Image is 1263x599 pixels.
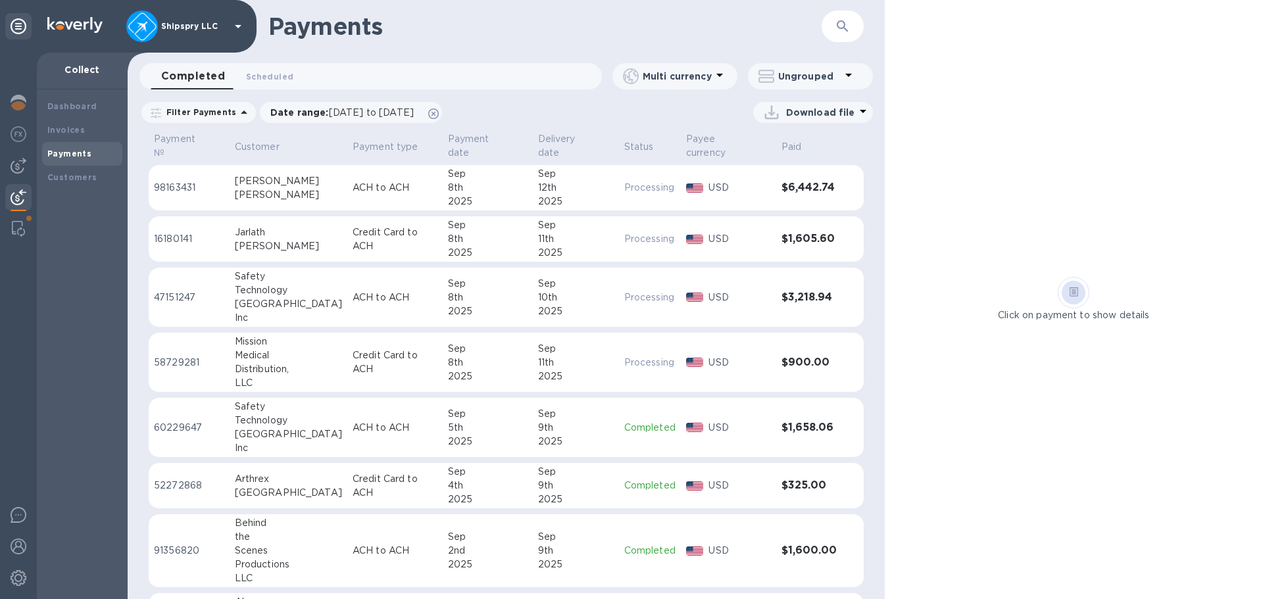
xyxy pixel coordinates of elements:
div: 8th [448,356,528,370]
img: Foreign exchange [11,126,26,142]
span: Completed [161,67,225,85]
div: Unpin categories [5,13,32,39]
div: 8th [448,232,528,246]
p: ACH to ACH [353,421,437,435]
p: Delivery date [538,132,597,160]
div: 2025 [448,492,528,506]
div: 4th [448,479,528,492]
div: Medical [235,348,342,362]
div: 2025 [448,195,528,208]
p: Completed [624,479,676,492]
p: Multi currency [643,70,712,83]
div: Sep [538,342,614,356]
div: 11th [538,356,614,370]
div: Sep [448,530,528,544]
p: USD [708,544,770,558]
div: Arthrex [235,472,342,486]
div: [GEOGRAPHIC_DATA] [235,427,342,441]
img: USD [686,183,704,193]
img: USD [686,423,704,432]
p: Credit Card to ACH [353,226,437,253]
p: Ungrouped [778,70,841,83]
div: 2025 [538,195,614,208]
div: Productions [235,558,342,571]
p: USD [708,421,770,435]
div: 2025 [538,304,614,318]
div: Technology [235,283,342,297]
div: 2025 [538,558,614,571]
img: USD [686,235,704,244]
p: Completed [624,544,676,558]
div: 11th [538,232,614,246]
p: Download file [786,106,855,119]
p: 52272868 [154,479,224,492]
div: Sep [448,167,528,181]
div: 2025 [538,370,614,383]
b: Dashboard [47,101,97,111]
div: 10th [538,291,614,304]
p: Payee currency [686,132,754,160]
p: 98163431 [154,181,224,195]
p: Processing [624,291,676,304]
div: Safety [235,400,342,414]
div: 5th [448,421,528,435]
p: Processing [624,356,676,370]
span: Paid [781,140,819,154]
div: [PERSON_NAME] [235,239,342,253]
div: Distribution, [235,362,342,376]
span: Payment type [353,140,435,154]
p: ACH to ACH [353,544,437,558]
p: USD [708,232,770,246]
div: Sep [538,167,614,181]
div: 2025 [448,304,528,318]
div: 2025 [538,246,614,260]
p: Payment date [448,132,510,160]
div: Sep [448,218,528,232]
div: 2025 [538,492,614,506]
div: Sep [448,342,528,356]
div: Sep [538,465,614,479]
p: USD [708,291,770,304]
div: Date range:[DATE] to [DATE] [260,102,442,123]
div: Safety [235,270,342,283]
div: 8th [448,181,528,195]
h3: $1,658.06 [781,421,837,434]
p: Collect [47,63,117,76]
p: Payment type [353,140,418,154]
span: Payment date [448,132,528,160]
p: ACH to ACH [353,181,437,195]
p: Processing [624,232,676,246]
span: Payee currency [686,132,771,160]
p: Completed [624,421,676,435]
h3: $6,442.74 [781,181,837,194]
p: Click on payment to show details [998,308,1149,322]
div: 8th [448,291,528,304]
p: Status [624,140,654,154]
p: Payment № [154,132,207,160]
p: USD [708,356,770,370]
div: Scenes [235,544,342,558]
img: USD [686,546,704,556]
h3: $1,600.00 [781,544,837,557]
div: Sep [448,277,528,291]
p: 58729281 [154,356,224,370]
div: [PERSON_NAME] [235,174,342,188]
div: [GEOGRAPHIC_DATA] [235,486,342,500]
h3: $1,605.60 [781,233,837,245]
p: 47151247 [154,291,224,304]
b: Payments [47,149,91,158]
div: 2025 [448,435,528,448]
div: the [235,530,342,544]
div: 9th [538,544,614,558]
p: Processing [624,181,676,195]
div: Technology [235,414,342,427]
div: 2025 [448,558,528,571]
p: Date range : [270,106,420,119]
p: Paid [781,140,802,154]
p: Filter Payments [161,107,236,118]
div: Sep [538,277,614,291]
div: LLC [235,571,342,585]
div: Jarlath [235,226,342,239]
div: Sep [448,407,528,421]
div: Sep [448,465,528,479]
